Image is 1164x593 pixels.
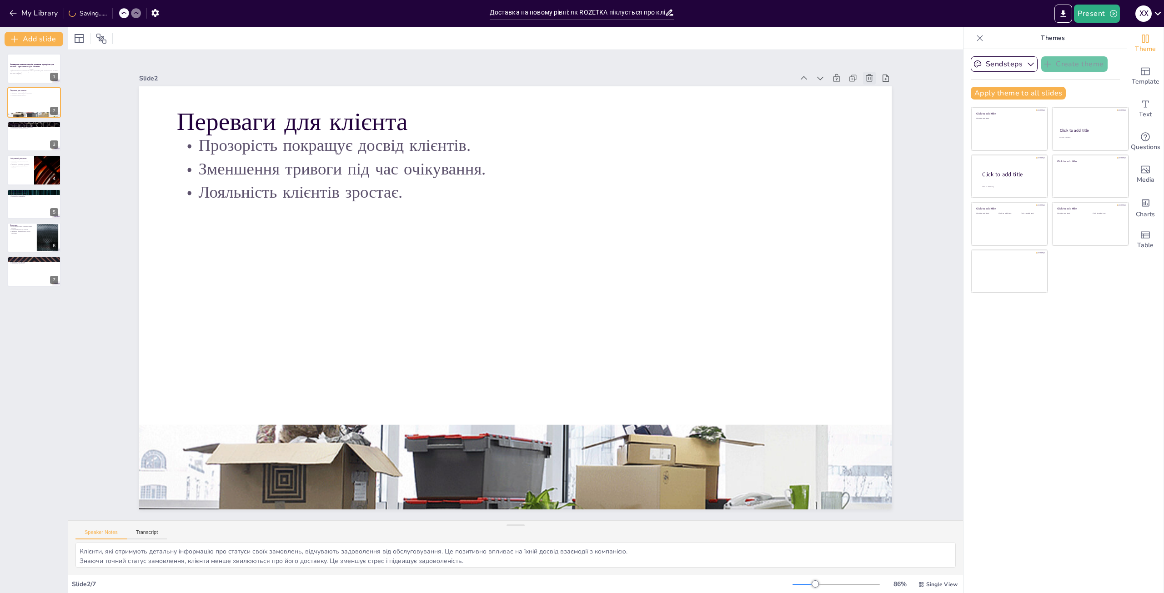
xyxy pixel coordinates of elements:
[10,258,58,260] p: Наступні кроки
[1060,128,1120,133] div: Click to add title
[976,112,1041,115] div: Click to add title
[1136,209,1155,219] span: Charts
[7,155,61,185] div: 4
[1074,5,1119,23] button: Present
[10,192,58,194] p: Розробка мобільного додатку.
[10,92,58,94] p: Зменшення тривоги під час очікування.
[127,529,167,539] button: Transcript
[1057,207,1122,210] div: Click to add title
[1054,5,1072,23] button: Export to PowerPoint
[1135,44,1156,54] span: Theme
[10,157,31,160] p: Очікуваний результат
[1059,137,1120,139] div: Click to add text
[1041,56,1108,72] button: Create theme
[75,543,956,568] textarea: Клієнти, які отримують детальну інформацію про статуси своїх замовлень, відчувають задоволення ві...
[10,261,58,263] p: Тестування нової системи.
[1093,213,1121,215] div: Click to add text
[96,33,107,44] span: Position
[10,89,58,91] p: Переваги для клієнта
[10,263,58,265] p: Збір відгуків від клієнтів.
[1057,159,1122,163] div: Click to add title
[50,276,58,284] div: 7
[10,260,58,262] p: Розробка плану впровадження.
[1127,27,1164,60] div: Change the overall theme
[72,31,86,46] div: Layout
[1057,213,1086,215] div: Click to add text
[10,126,58,128] p: Швидший зворотний зв’язок з клієнтами.
[7,87,61,117] div: 2
[998,213,1019,215] div: Click to add text
[10,63,54,68] strong: Розширена система статусів доставки: прозорість для клієнта і ефективність для компанії
[490,6,665,19] input: Insert title
[1135,5,1152,23] button: X X
[10,194,58,196] p: [DEMOGRAPHIC_DATA] в реальному часі.
[1127,191,1164,224] div: Add charts and graphs
[10,70,58,73] p: У цій презентації ми обговоримо, як ROZETKA впроваджує нову систему статусів доставки, щоб покращ...
[1137,240,1154,250] span: Table
[10,91,58,93] p: Прозорість покращує досвід клієнтів.
[10,230,34,234] p: Зменшення навантаження на службу підтримки.
[10,128,58,130] p: Конкурентна перевага на ринку.
[976,207,1041,210] div: Click to add title
[10,224,34,227] p: Висновки
[7,223,61,253] div: 6
[10,125,58,126] p: Зменшення запитів до служби підтримки.
[1127,93,1164,125] div: Add text boxes
[889,580,911,588] div: 86 %
[10,229,34,231] p: Підвищення довіри до компанії.
[7,54,61,84] div: 1
[10,195,58,197] p: Інтеграція з соцмережами.
[982,186,1039,188] div: Click to add body
[5,32,63,46] button: Add slide
[7,256,61,286] div: 7
[1135,5,1152,22] div: X X
[69,9,107,18] div: Saving......
[10,165,31,169] p: Підвищення прозорості бізнес-процесів.
[976,118,1041,120] div: Click to add text
[50,73,58,81] div: 1
[1139,110,1152,120] span: Text
[50,174,58,183] div: 4
[971,56,1038,72] button: Sendsteps
[50,140,58,149] div: 3
[10,190,58,193] p: Додаткові можливості
[10,123,58,125] p: Переваги для компанії
[982,171,1040,179] div: Click to add title
[1131,142,1160,152] span: Questions
[50,107,58,115] div: 2
[926,581,958,588] span: Single View
[1127,60,1164,93] div: Add ready made slides
[1127,125,1164,158] div: Get real-time input from your audience
[50,208,58,216] div: 5
[1127,158,1164,191] div: Add images, graphics, shapes or video
[987,27,1118,49] p: Themes
[50,242,58,250] div: 6
[1137,175,1154,185] span: Media
[10,94,58,96] p: Лояльність клієнтів зростає.
[10,160,31,164] p: Реальний шлях замовлення стає доступним.
[971,87,1066,100] button: Apply theme to all slides
[976,213,997,215] div: Click to add text
[1021,213,1041,215] div: Click to add text
[7,189,61,219] div: 5
[7,6,62,20] button: My Library
[1127,224,1164,256] div: Add a table
[1132,77,1159,87] span: Template
[7,121,61,151] div: 3
[10,164,31,165] p: Зменшення дзвінків до підтримки.
[75,529,127,539] button: Speaker Notes
[72,580,793,588] div: Slide 2 / 7
[10,225,34,229] p: Нові статуси можуть покращити досвід клієнтів.
[10,73,58,75] p: Generated with [URL]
